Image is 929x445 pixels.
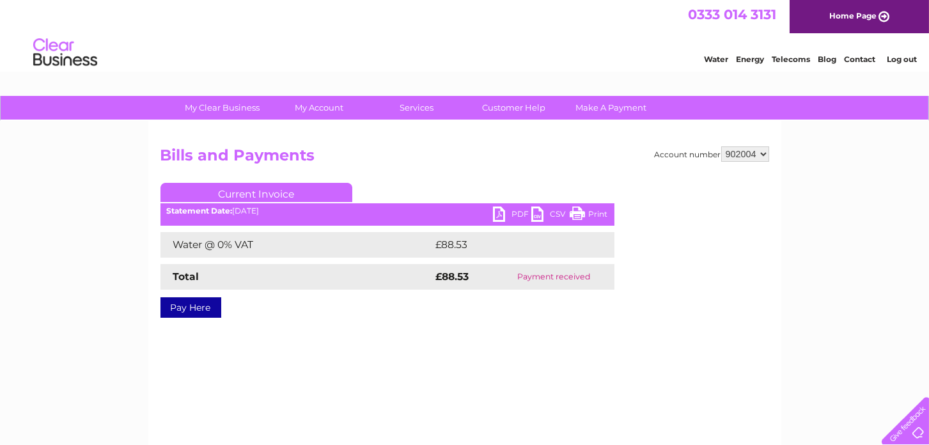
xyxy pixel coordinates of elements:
a: Telecoms [772,54,810,64]
h2: Bills and Payments [160,146,769,171]
td: Water @ 0% VAT [160,232,433,258]
img: logo.png [33,33,98,72]
strong: Total [173,270,199,283]
a: My Account [267,96,372,120]
div: Clear Business is a trading name of Verastar Limited (registered in [GEOGRAPHIC_DATA] No. 3667643... [163,7,767,62]
a: Log out [887,54,917,64]
div: Account number [655,146,769,162]
a: Energy [736,54,764,64]
a: 0333 014 3131 [688,6,776,22]
td: £88.53 [433,232,588,258]
a: Make A Payment [558,96,664,120]
a: Pay Here [160,297,221,318]
td: Payment received [493,264,614,290]
a: CSV [531,207,570,225]
a: My Clear Business [169,96,275,120]
a: Customer Help [461,96,566,120]
a: PDF [493,207,531,225]
a: Print [570,207,608,225]
a: Water [704,54,728,64]
strong: £88.53 [436,270,469,283]
a: Current Invoice [160,183,352,202]
div: [DATE] [160,207,614,215]
b: Statement Date: [167,206,233,215]
a: Services [364,96,469,120]
a: Blog [818,54,836,64]
a: Contact [844,54,875,64]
